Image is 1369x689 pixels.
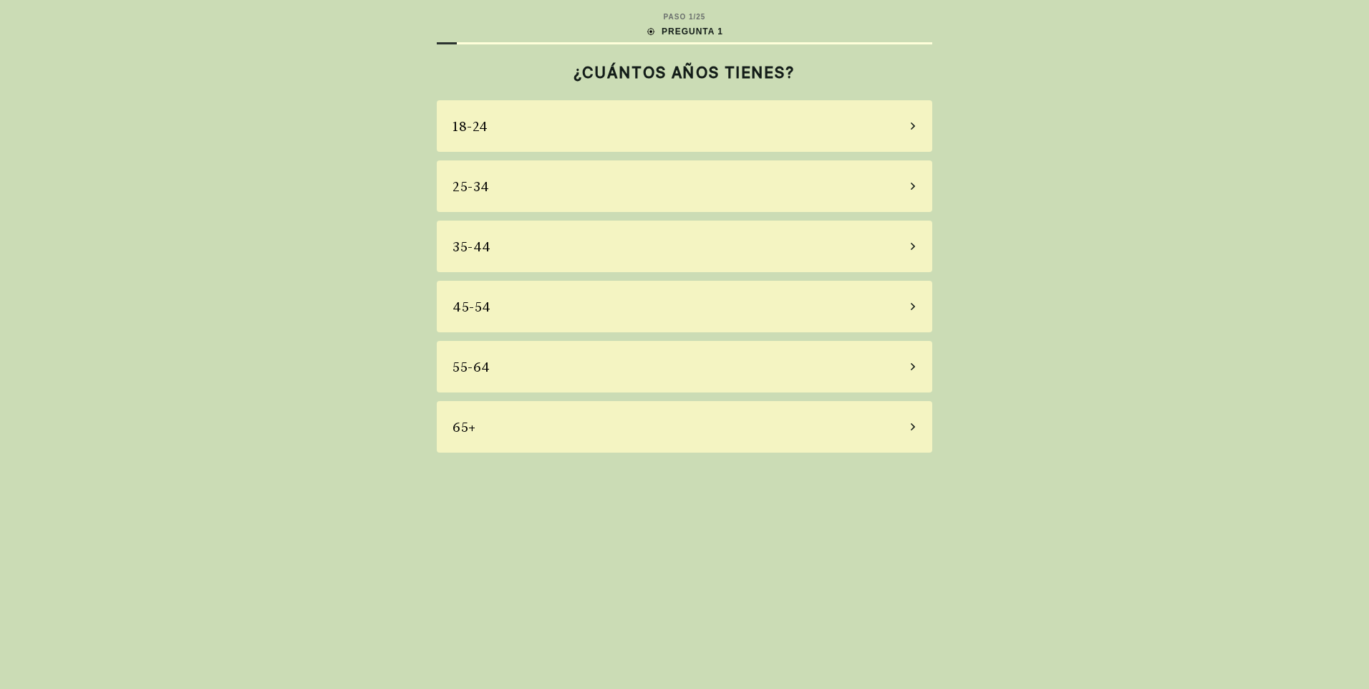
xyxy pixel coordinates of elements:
div: 25-34 [453,177,490,196]
div: PASO 1 / 25 [664,11,706,22]
div: PREGUNTA 1 [646,25,723,38]
div: 18-24 [453,117,488,136]
div: 65+ [453,418,476,437]
h2: ¿CUÁNTOS AÑOS TIENES? [437,63,932,82]
div: 35-44 [453,237,491,256]
div: 55-64 [453,357,490,377]
div: 45-54 [453,297,491,317]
